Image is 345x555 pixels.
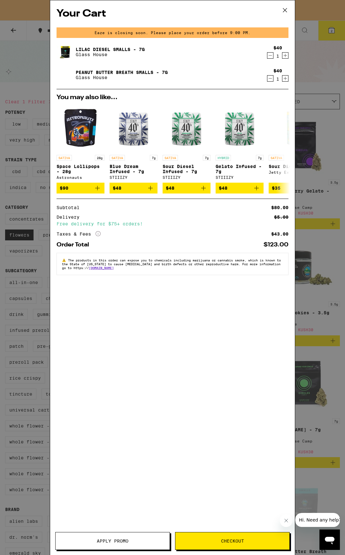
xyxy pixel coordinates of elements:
h2: You may also like... [57,94,288,101]
div: $80.00 [271,205,288,210]
p: Gelato Infused - 7g [216,164,264,174]
span: $35 [272,186,280,191]
button: Add to bag [269,183,317,194]
div: Delivery [57,215,84,219]
div: $40 [273,68,282,73]
div: Jetty Extracts [269,170,317,174]
div: $43.00 [271,232,288,236]
button: Add to bag [110,183,157,194]
h2: Your Cart [57,7,288,21]
a: Open page for Space Lollipops - 28g from Astronauts [57,104,104,183]
p: SATIVA [163,155,178,161]
div: $5.00 [274,215,288,219]
div: 1 [273,54,282,59]
p: Sour Diesel - 1g [269,164,317,169]
span: Checkout [221,539,244,543]
div: Subtotal [57,205,84,210]
span: Apply Promo [97,539,128,543]
a: Open page for Sour Diesel Infused - 7g from STIIIZY [163,104,211,183]
p: Blue Dream Infused - 7g [110,164,157,174]
p: SATIVA [110,155,125,161]
div: $40 [273,45,282,50]
a: Open page for Gelato Infused - 7g from STIIIZY [216,104,264,183]
iframe: Close message [280,514,293,527]
p: 7g [203,155,211,161]
div: 1 [273,77,282,82]
button: Decrement [267,52,273,59]
p: Glass House [76,75,168,80]
button: Increment [282,75,288,82]
p: SATIVA [57,155,72,161]
span: ⚠️ [62,258,68,262]
p: 28g [95,155,104,161]
a: [DOMAIN_NAME] [89,266,114,270]
span: Hi. Need any help? [4,4,46,10]
div: Order Total [57,242,94,248]
img: STIIIZY - Gelato Infused - 7g [216,104,264,152]
div: Taxes & Fees [57,231,101,237]
a: Peanut Butter Breath Smalls - 7g [76,70,168,75]
div: Free delivery for $75+ orders! [57,222,288,226]
p: Space Lollipops - 28g [57,164,104,174]
p: SATIVA [269,155,284,161]
div: STIIIZY [216,175,264,179]
a: Open page for Blue Dream Infused - 7g from STIIIZY [110,104,157,183]
img: Lilac Diesel Smalls - 7g [57,43,74,61]
iframe: Button to launch messaging window [319,529,340,550]
button: Add to bag [163,183,211,194]
span: $90 [60,186,68,191]
a: Open page for Sour Diesel - 1g from Jetty Extracts [269,104,317,183]
div: Astronauts [57,175,104,179]
button: Add to bag [216,183,264,194]
p: Sour Diesel Infused - 7g [163,164,211,174]
p: HYBRID [216,155,231,161]
span: The products in this order can expose you to chemicals including marijuana or cannabis smoke, whi... [62,258,281,270]
button: Decrement [267,75,273,82]
img: STIIIZY - Sour Diesel Infused - 7g [163,104,211,152]
button: Increment [282,52,288,59]
div: Eaze is closing soon. Please place your order before 9:00 PM. [57,27,288,38]
p: 7g [256,155,264,161]
p: Glass House [76,52,145,57]
span: $48 [113,186,121,191]
a: Lilac Diesel Smalls - 7g [76,47,145,52]
iframe: Message from company [295,513,340,527]
button: Apply Promo [55,532,170,550]
img: STIIIZY - Blue Dream Infused - 7g [110,104,157,152]
div: STIIIZY [110,175,157,179]
span: $48 [166,186,174,191]
div: STIIIZY [163,175,211,179]
p: 7g [150,155,157,161]
div: $123.00 [264,242,288,248]
img: Peanut Butter Breath Smalls - 7g [57,66,74,84]
span: $48 [219,186,227,191]
button: Add to bag [57,183,104,194]
button: Checkout [175,532,290,550]
img: Astronauts - Space Lollipops - 28g [57,104,104,152]
img: Jetty Extracts - Sour Diesel - 1g [269,104,317,152]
